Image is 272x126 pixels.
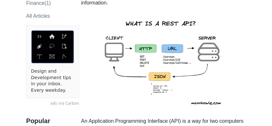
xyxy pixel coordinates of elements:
a: Design and Development tips in your inbox. Every weekday. [31,68,74,93]
img: ads via Carbon [31,30,74,64]
a: Finance(1) [26,0,51,6]
a: All Articles [26,13,50,19]
img: rest-api [93,12,234,112]
a: ads via Carbon [26,101,79,107]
